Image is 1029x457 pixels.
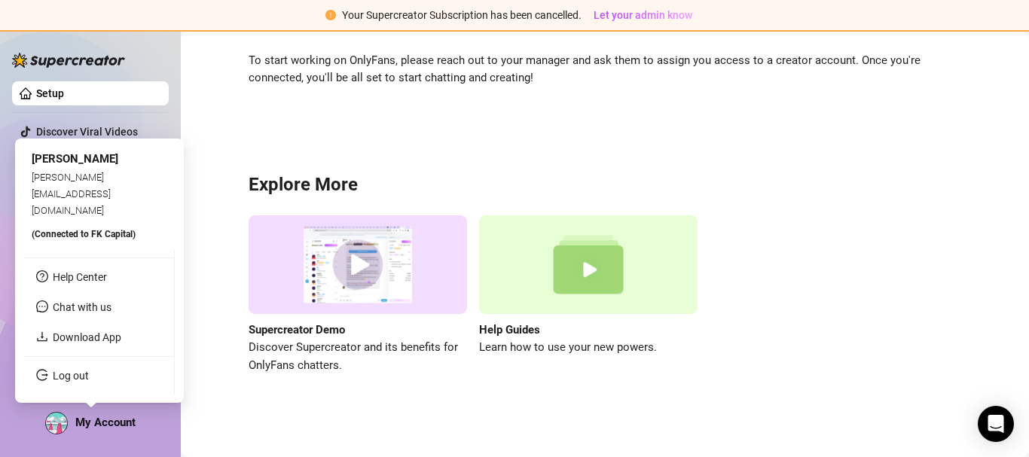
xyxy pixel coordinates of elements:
strong: Supercreator Demo [249,323,345,337]
span: Chat with us [53,301,111,313]
a: Download App [53,331,121,343]
a: Help GuidesLearn how to use your new powers. [479,215,698,374]
span: Let your admin know [594,9,692,21]
span: exclamation-circle [325,10,336,20]
a: Help Center [53,271,107,283]
a: Log out [53,370,89,382]
img: supercreator demo [249,215,467,314]
a: Setup [36,87,64,99]
img: AEdFTp4Eh92hiHrQoHHxwoD6ubV79H_XIXYfCYlFMURFow=s96-c [46,413,67,434]
h3: Explore More [249,173,961,197]
span: To start working on OnlyFans, please reach out to your manager and ask them to assign you access ... [249,52,961,87]
img: logo-BBDzfeDw.svg [12,53,125,68]
div: Open Intercom Messenger [978,406,1014,442]
strong: Help Guides [479,323,540,337]
a: Discover Viral Videos [36,126,138,138]
span: My Account [75,416,136,429]
span: Learn how to use your new powers. [479,339,698,357]
span: (Connected to FK Capital ) [32,229,136,239]
button: Let your admin know [588,6,698,24]
span: message [36,300,48,312]
span: [PERSON_NAME][EMAIL_ADDRESS][DOMAIN_NAME] [32,172,111,217]
span: [PERSON_NAME] [32,152,118,166]
span: Discover Supercreator and its benefits for OnlyFans chatters. [249,339,467,374]
span: Your Supercreator Subscription has been cancelled. [342,9,582,21]
li: Log out [24,364,174,388]
img: help guides [479,215,698,314]
a: Supercreator DemoDiscover Supercreator and its benefits for OnlyFans chatters. [249,215,467,374]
